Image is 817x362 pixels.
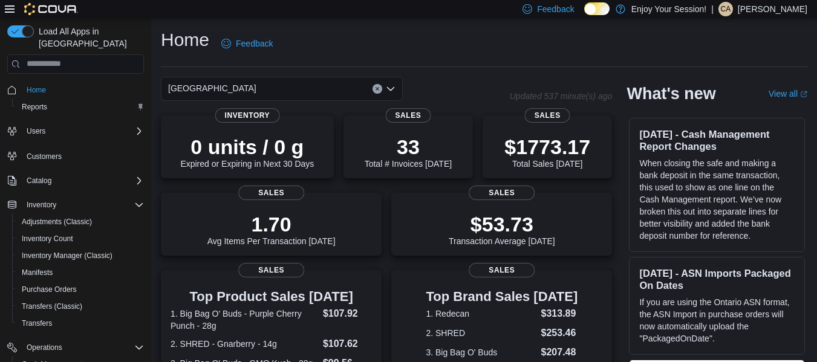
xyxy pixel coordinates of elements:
[22,318,52,328] span: Transfers
[449,212,555,246] div: Transaction Average [DATE]
[12,315,149,332] button: Transfers
[426,308,536,320] dt: 1. Redecan
[385,108,431,123] span: Sales
[365,135,452,159] p: 33
[17,215,144,229] span: Adjustments (Classic)
[17,265,144,280] span: Manifests
[769,89,807,99] a: View allExternal link
[22,217,92,227] span: Adjustments (Classic)
[323,337,372,351] dd: $107.62
[323,306,372,321] dd: $107.92
[27,126,45,136] span: Users
[216,31,278,56] a: Feedback
[12,264,149,281] button: Manifests
[2,123,149,140] button: Users
[721,2,731,16] span: CA
[537,3,574,15] span: Feedback
[365,135,452,169] div: Total # Invoices [DATE]
[27,343,62,352] span: Operations
[17,231,144,246] span: Inventory Count
[504,135,590,159] p: $1773.17
[800,91,807,98] svg: External link
[17,265,57,280] a: Manifests
[541,326,578,340] dd: $253.46
[12,281,149,298] button: Purchase Orders
[12,99,149,115] button: Reports
[639,157,795,242] p: When closing the safe and making a bank deposit in the same transaction, this used to show as one...
[12,298,149,315] button: Transfers (Classic)
[180,135,314,159] p: 0 units / 0 g
[541,345,578,360] dd: $207.48
[17,248,144,263] span: Inventory Manager (Classic)
[22,82,144,97] span: Home
[469,263,535,277] span: Sales
[2,81,149,99] button: Home
[426,327,536,339] dt: 2. SHRED
[639,296,795,344] p: If you are using the Ontario ASN format, the ASN Import in purchase orders will now automatically...
[718,2,733,16] div: Carrie Anderson
[22,234,73,244] span: Inventory Count
[711,2,714,16] p: |
[17,248,117,263] a: Inventory Manager (Classic)
[12,230,149,247] button: Inventory Count
[639,128,795,152] h3: [DATE] - Cash Management Report Changes
[17,282,82,297] a: Purchase Orders
[22,268,53,277] span: Manifests
[22,124,50,138] button: Users
[17,316,144,331] span: Transfers
[17,299,87,314] a: Transfers (Classic)
[2,172,149,189] button: Catalog
[17,100,144,114] span: Reports
[171,338,318,350] dt: 2. SHRED - Gnarberry - 14g
[22,83,51,97] a: Home
[22,124,144,138] span: Users
[17,215,97,229] a: Adjustments (Classic)
[738,2,807,16] p: [PERSON_NAME]
[161,28,209,52] h1: Home
[584,15,585,16] span: Dark Mode
[469,186,535,200] span: Sales
[22,302,82,311] span: Transfers (Classic)
[22,102,47,112] span: Reports
[22,340,67,355] button: Operations
[171,308,318,332] dt: 1. Big Bag O' Buds - Purple Cherry Punch - 28g
[631,2,707,16] p: Enjoy Your Session!
[525,108,570,123] span: Sales
[373,84,382,94] button: Clear input
[2,147,149,164] button: Customers
[238,186,305,200] span: Sales
[2,196,149,213] button: Inventory
[541,306,578,321] dd: $313.89
[22,198,61,212] button: Inventory
[17,299,144,314] span: Transfers (Classic)
[27,152,62,161] span: Customers
[22,148,144,163] span: Customers
[426,346,536,358] dt: 3. Big Bag O' Buds
[207,212,336,236] p: 1.70
[584,2,610,15] input: Dark Mode
[215,108,280,123] span: Inventory
[180,135,314,169] div: Expired or Expiring in Next 30 Days
[238,263,305,277] span: Sales
[22,173,56,188] button: Catalog
[27,85,46,95] span: Home
[17,100,52,114] a: Reports
[171,289,372,304] h3: Top Product Sales [DATE]
[168,81,256,95] span: [GEOGRAPHIC_DATA]
[12,247,149,264] button: Inventory Manager (Classic)
[510,91,613,101] p: Updated 537 minute(s) ago
[27,200,56,210] span: Inventory
[639,267,795,291] h3: [DATE] - ASN Imports Packaged On Dates
[2,339,149,356] button: Operations
[17,231,78,246] a: Inventory Count
[17,282,144,297] span: Purchase Orders
[22,198,144,212] span: Inventory
[22,285,77,294] span: Purchase Orders
[22,251,112,260] span: Inventory Manager (Classic)
[12,213,149,230] button: Adjustments (Classic)
[236,37,273,50] span: Feedback
[449,212,555,236] p: $53.73
[386,84,395,94] button: Open list of options
[207,212,336,246] div: Avg Items Per Transaction [DATE]
[24,3,78,15] img: Cova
